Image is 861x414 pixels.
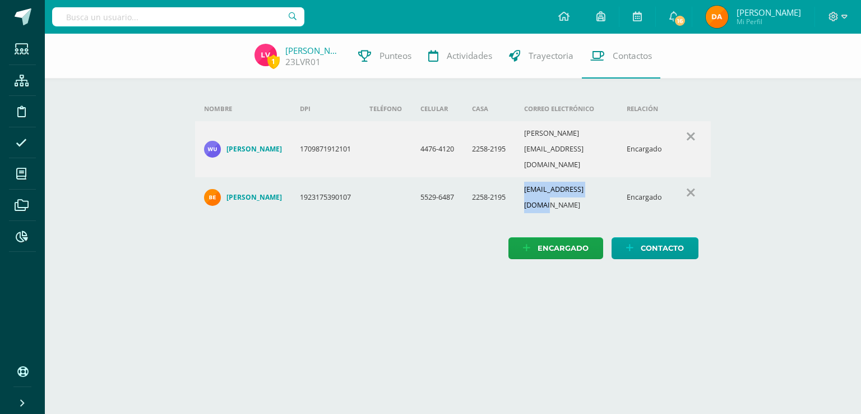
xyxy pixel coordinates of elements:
[420,34,501,79] a: Actividades
[538,238,589,259] span: Encargado
[463,121,515,177] td: 2258-2195
[379,50,411,62] span: Punteos
[463,177,515,218] td: 2258-2195
[204,141,221,158] img: 78d0ef8cd2d49ac3a696a6eade64b95e.png
[515,121,618,177] td: [PERSON_NAME][EMAIL_ADDRESS][DOMAIN_NAME]
[618,121,672,177] td: Encargado
[515,177,618,218] td: [EMAIL_ADDRESS][DOMAIN_NAME]
[291,96,360,121] th: DPI
[285,56,321,68] a: 23LVR01
[447,50,492,62] span: Actividades
[291,177,360,218] td: 1923175390107
[285,45,341,56] a: [PERSON_NAME]
[52,7,304,26] input: Busca un usuario...
[226,145,282,154] h4: [PERSON_NAME]
[204,189,221,206] img: 25da8234c2b77ee273d7c4cd28b86927.png
[737,17,801,26] span: Mi Perfil
[674,15,686,27] span: 16
[360,96,411,121] th: Teléfono
[411,96,464,121] th: Celular
[463,96,515,121] th: Casa
[291,121,360,177] td: 1709871912101
[411,177,464,218] td: 5529-6487
[508,237,603,259] a: Encargado
[226,193,282,202] h4: [PERSON_NAME]
[350,34,420,79] a: Punteos
[195,96,291,121] th: Nombre
[501,34,582,79] a: Trayectoria
[618,177,672,218] td: Encargado
[515,96,618,121] th: Correo electrónico
[411,121,464,177] td: 4476-4120
[582,34,660,79] a: Contactos
[706,6,728,28] img: 82a5943632aca8211823fb2e9800a6c1.png
[641,238,684,259] span: Contacto
[612,237,698,259] a: Contacto
[254,44,277,66] img: 63d99853cab4c46038f6d5e6a91d147f.png
[204,189,283,206] a: [PERSON_NAME]
[204,141,283,158] a: [PERSON_NAME]
[737,7,801,18] span: [PERSON_NAME]
[618,96,672,121] th: Relación
[613,50,652,62] span: Contactos
[267,54,280,68] span: 1
[529,50,573,62] span: Trayectoria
